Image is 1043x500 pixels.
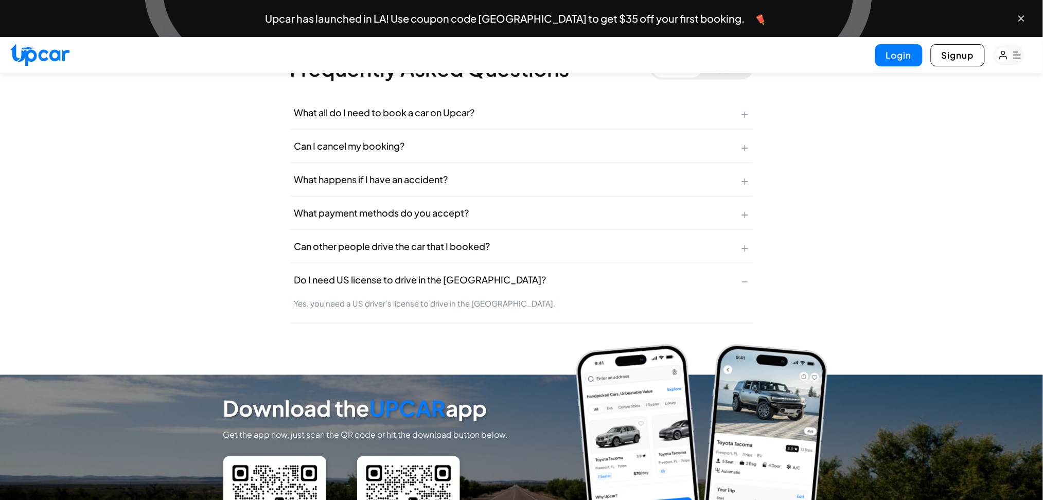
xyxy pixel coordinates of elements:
button: Can other people drive the car that I booked?+ [290,230,753,263]
button: What happens if I have an accident?+ [290,163,753,196]
button: Login [875,44,923,66]
button: Can I cancel my booking?+ [290,130,753,163]
button: Close banner [1016,13,1027,24]
button: What payment methods do you accept?+ [290,197,753,229]
span: + [741,171,749,188]
span: UPCAR [370,395,446,422]
h3: Download the app [223,396,514,421]
img: Upcar Logo [10,44,69,66]
span: Do I need US license to drive in the [GEOGRAPHIC_DATA]? [294,273,546,287]
span: What all do I need to book a car on Upcar? [294,105,475,120]
span: What happens if I have an accident? [294,172,448,187]
h2: Frequently Asked Questions [290,61,570,76]
button: What all do I need to book a car on Upcar?+ [290,96,753,129]
p: Get the app now, just scan the QR code or hit the download button below. [223,430,508,441]
span: + [741,104,749,121]
span: + [741,138,749,154]
span: + [741,238,749,255]
p: Yes, you need a US driver's license to drive in the [GEOGRAPHIC_DATA]. [294,296,749,311]
span: Upcar has launched in LA! Use coupon code [GEOGRAPHIC_DATA] to get $35 off your first booking. [266,13,745,24]
button: Signup [931,44,985,66]
span: Can I cancel my booking? [294,139,405,153]
button: Do I need US license to drive in the [GEOGRAPHIC_DATA]?− [290,263,753,296]
span: What payment methods do you accept? [294,206,469,220]
span: + [741,205,749,221]
span: Can other people drive the car that I booked? [294,239,490,254]
span: − [741,272,749,288]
